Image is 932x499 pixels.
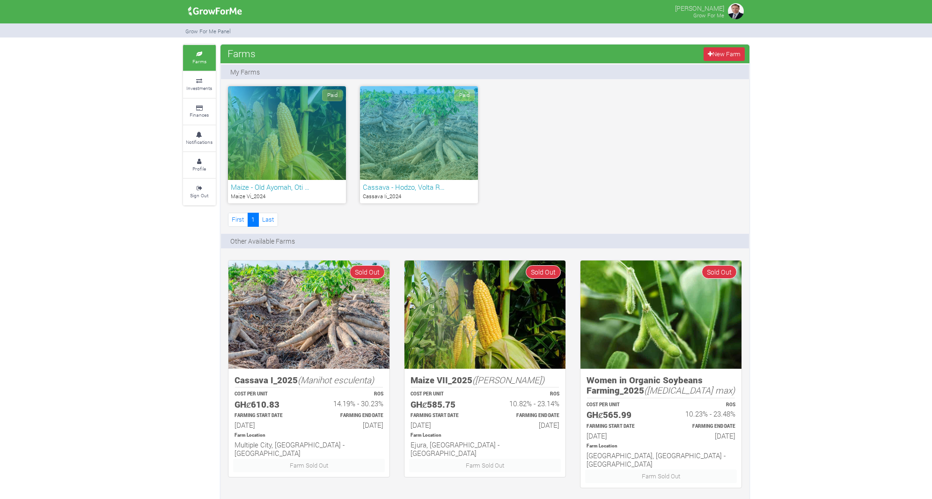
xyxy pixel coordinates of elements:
a: Paid Cassava - Hodzo, Volta R… Cassava Ii_2024 [360,86,478,203]
h5: Women in Organic Soybeans Farming_2025 [587,375,735,396]
h6: Ejura, [GEOGRAPHIC_DATA] - [GEOGRAPHIC_DATA] [411,440,559,457]
p: Estimated Farming End Date [669,423,735,430]
span: Paid [454,89,475,101]
h6: [DATE] [235,421,301,429]
h6: [DATE] [493,421,559,429]
a: Investments [183,72,216,97]
p: COST PER UNIT [587,402,653,409]
nav: Page Navigation [228,213,278,226]
small: Grow For Me Panel [185,28,231,35]
p: COST PER UNIT [411,391,477,398]
p: Estimated Farming Start Date [411,412,477,419]
span: Sold Out [702,265,737,279]
p: [PERSON_NAME] [675,2,724,13]
a: Paid Maize - Old Ayomah, Oti … Maize Vi_2024 [228,86,346,203]
a: Farms [183,45,216,71]
a: Sign Out [183,179,216,205]
p: ROS [493,391,559,398]
i: ([MEDICAL_DATA] max) [644,384,735,396]
h6: Multiple City, [GEOGRAPHIC_DATA] - [GEOGRAPHIC_DATA] [235,440,383,457]
i: (Manihot esculenta) [298,374,374,386]
a: Last [258,213,278,226]
span: Sold Out [526,265,561,279]
a: New Farm [704,47,744,61]
p: Estimated Farming Start Date [235,412,301,419]
p: Location of Farm [587,443,735,450]
img: growforme image [580,261,741,369]
p: ROS [669,402,735,409]
p: Cassava Ii_2024 [363,193,475,201]
small: Finances [190,112,209,118]
h5: GHȼ585.75 [411,399,477,410]
a: Finances [183,99,216,125]
p: Estimated Farming Start Date [587,423,653,430]
h6: [DATE] [587,432,653,440]
h6: 10.82% - 23.14% [493,399,559,408]
small: Investments [186,85,212,91]
p: COST PER UNIT [235,391,301,398]
a: Profile [183,152,216,178]
p: Location of Farm [411,432,559,439]
small: Notifications [186,139,213,145]
p: Estimated Farming End Date [493,412,559,419]
a: Notifications [183,126,216,151]
img: growforme image [404,261,565,369]
h6: [DATE] [317,421,383,429]
h5: GHȼ565.99 [587,410,653,420]
h6: [DATE] [669,432,735,440]
h6: [GEOGRAPHIC_DATA], [GEOGRAPHIC_DATA] - [GEOGRAPHIC_DATA] [587,451,735,468]
h5: Maize VII_2025 [411,375,559,386]
h5: Cassava I_2025 [235,375,383,386]
p: Estimated Farming End Date [317,412,383,419]
p: Other Available Farms [230,236,295,246]
small: Farms [192,58,206,65]
h5: GHȼ610.83 [235,399,301,410]
span: Paid [322,89,343,101]
small: Sign Out [190,192,208,199]
p: ROS [317,391,383,398]
p: Maize Vi_2024 [231,193,343,201]
small: Profile [192,165,206,172]
h6: [DATE] [411,421,477,429]
a: First [228,213,248,226]
img: growforme image [228,261,389,369]
h6: Maize - Old Ayomah, Oti … [231,183,343,191]
h6: 14.19% - 30.23% [317,399,383,408]
a: 1 [248,213,259,226]
p: My Farms [230,67,260,77]
small: Grow For Me [693,12,724,19]
h6: 10.23% - 23.48% [669,410,735,418]
span: Sold Out [350,265,385,279]
img: growforme image [185,2,245,21]
i: ([PERSON_NAME]) [472,374,544,386]
span: Farms [225,44,258,63]
p: Location of Farm [235,432,383,439]
img: growforme image [727,2,745,21]
h6: Cassava - Hodzo, Volta R… [363,183,475,191]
